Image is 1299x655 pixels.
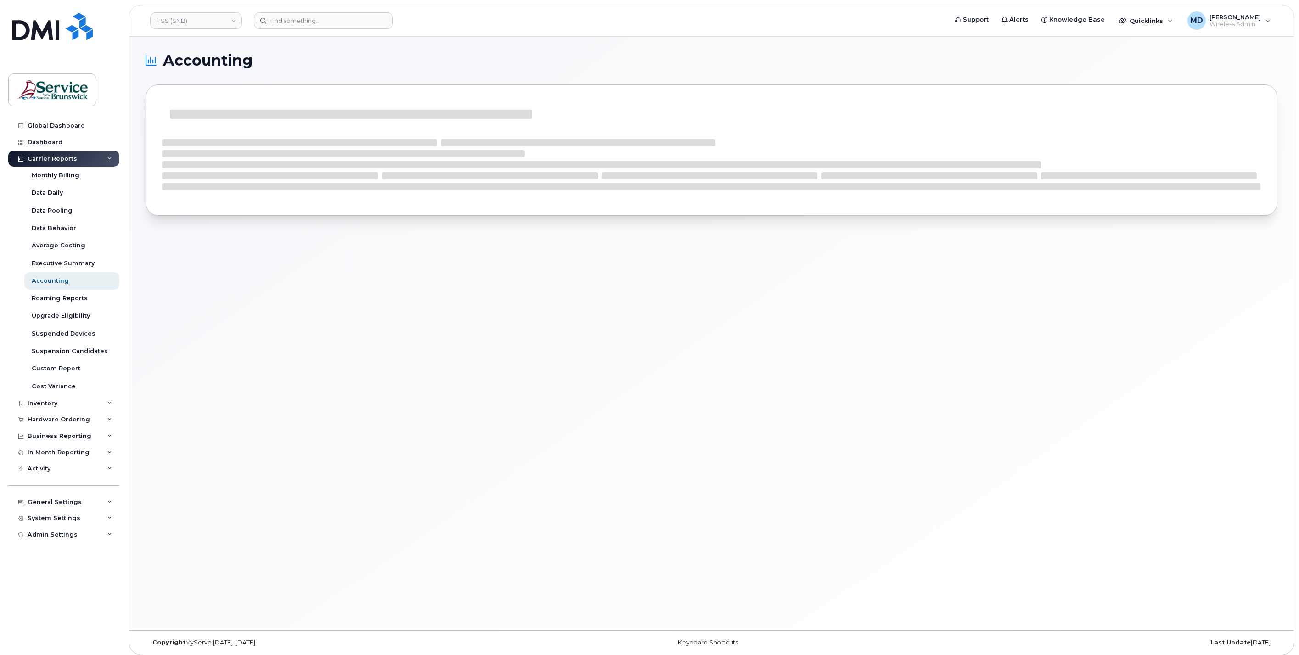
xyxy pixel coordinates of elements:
[152,639,185,646] strong: Copyright
[163,54,252,67] span: Accounting
[1210,639,1251,646] strong: Last Update
[146,639,523,646] div: MyServe [DATE]–[DATE]
[678,639,738,646] a: Keyboard Shortcuts
[900,639,1277,646] div: [DATE]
